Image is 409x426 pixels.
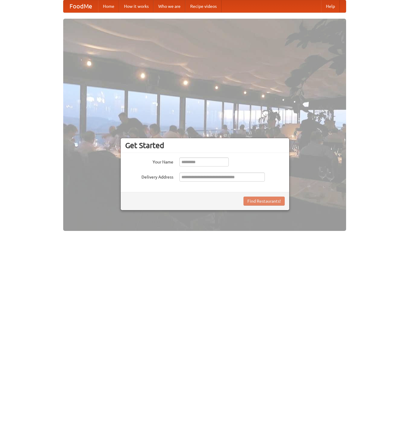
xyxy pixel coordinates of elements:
[321,0,340,12] a: Help
[119,0,153,12] a: How it works
[125,173,173,180] label: Delivery Address
[125,157,173,165] label: Your Name
[98,0,119,12] a: Home
[64,0,98,12] a: FoodMe
[125,141,285,150] h3: Get Started
[185,0,222,12] a: Recipe videos
[243,197,285,206] button: Find Restaurants!
[153,0,185,12] a: Who we are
